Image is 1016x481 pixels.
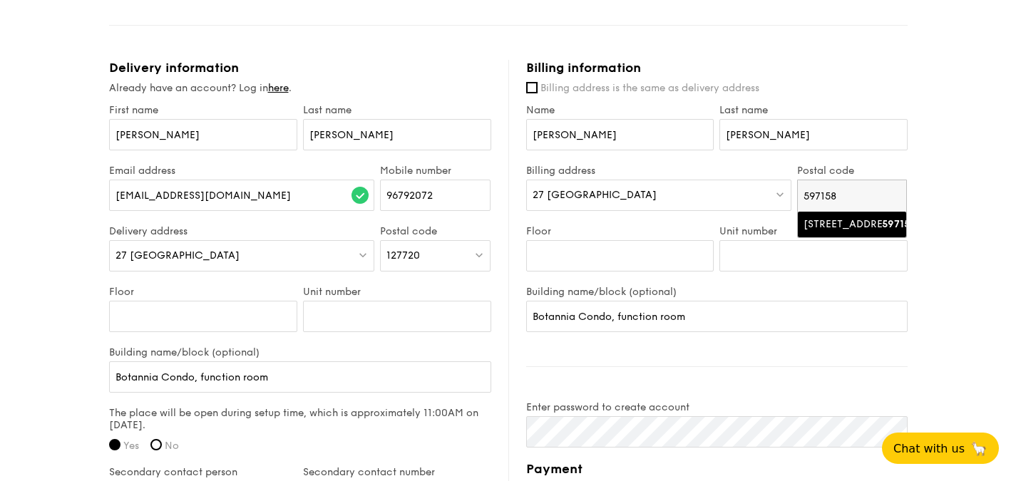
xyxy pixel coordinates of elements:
[526,165,791,177] label: Billing address
[109,165,375,177] label: Email address
[882,218,916,230] strong: 597158
[109,81,491,95] div: Already have an account? Log in .
[123,440,139,452] span: Yes
[893,442,965,455] span: Chat with us
[303,286,491,298] label: Unit number
[533,189,657,201] span: 27 [GEOGRAPHIC_DATA]
[526,104,714,116] label: Name
[165,440,179,452] span: No
[303,104,491,116] label: Last name
[116,249,240,262] span: 27 [GEOGRAPHIC_DATA]
[268,82,289,94] a: here
[109,225,375,237] label: Delivery address
[303,466,491,478] label: Secondary contact number
[474,249,484,260] img: icon-dropdown.fa26e9f9.svg
[358,249,368,260] img: icon-dropdown.fa26e9f9.svg
[380,165,491,177] label: Mobile number
[109,346,491,358] label: Building name/block (optional)
[526,459,908,479] h4: Payment
[797,165,908,177] label: Postal code
[109,286,297,298] label: Floor
[719,225,908,237] label: Unit number
[775,189,785,200] img: icon-dropdown.fa26e9f9.svg
[526,286,908,298] label: Building name/block (optional)
[526,401,908,413] label: Enter password to create account
[109,439,120,450] input: Yes
[526,225,714,237] label: Floor
[109,407,491,431] label: The place will be open during setup time, which is approximately 11:00AM on [DATE].
[109,60,239,76] span: Delivery information
[970,440,987,457] span: 🦙
[540,82,759,94] span: Billing address is the same as delivery address
[352,187,369,204] img: icon-success.f839ccf9.svg
[526,60,641,76] span: Billing information
[150,439,162,450] input: No
[109,466,297,478] label: Secondary contact person
[882,433,999,464] button: Chat with us🦙
[526,82,538,93] input: Billing address is the same as delivery address
[719,104,908,116] label: Last name
[386,249,420,262] span: 127720
[109,104,297,116] label: First name
[380,225,491,237] label: Postal code
[804,217,877,232] div: [STREET_ADDRESS]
